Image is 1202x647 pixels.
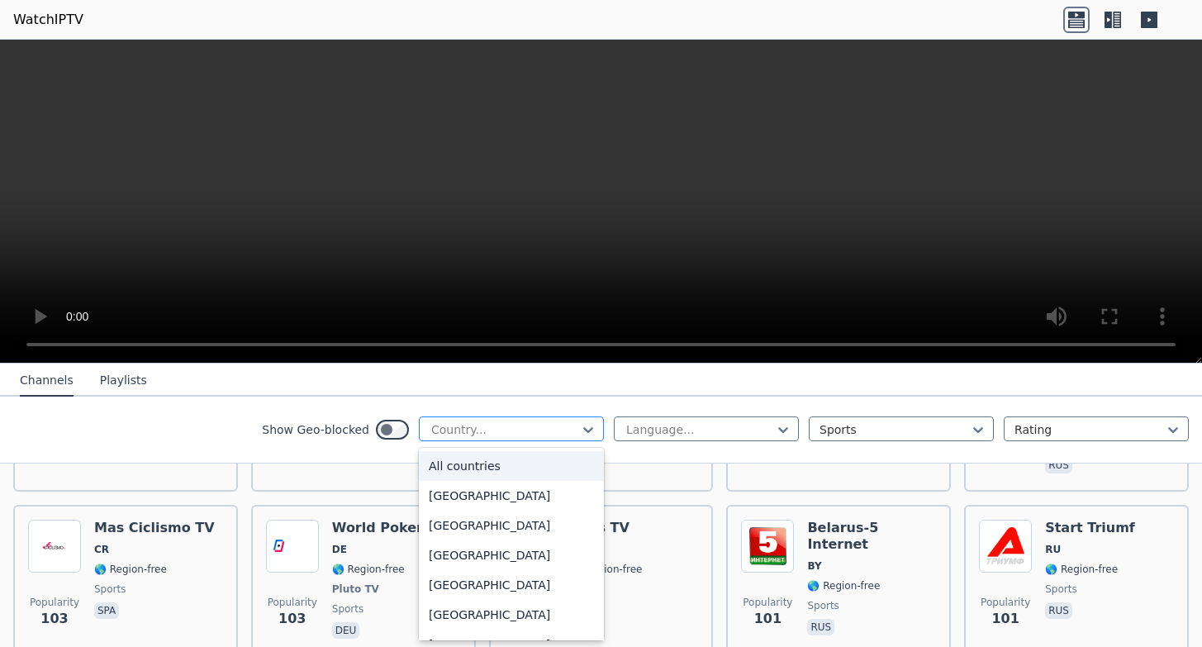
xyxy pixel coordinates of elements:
span: sports [94,583,126,596]
span: Popularity [981,596,1030,609]
span: RU [1045,543,1061,556]
button: Playlists [100,365,147,397]
p: rus [807,619,834,635]
span: 🌎 Region-free [332,563,405,576]
p: deu [332,622,360,639]
div: [GEOGRAPHIC_DATA] [419,600,604,630]
span: DE [332,543,347,556]
p: rus [1045,457,1072,473]
img: World Poker Tour [266,520,319,573]
img: Mas Ciclismo TV [28,520,81,573]
span: CR [94,543,109,556]
span: 101 [754,609,782,629]
label: Show Geo-blocked [262,421,369,438]
p: rus [1045,602,1072,619]
h6: Boks TV [570,520,643,536]
span: sports [1045,583,1076,596]
div: All countries [419,451,604,481]
h6: Start Triumf [1045,520,1135,536]
span: Popularity [743,596,792,609]
span: Popularity [30,596,79,609]
h6: Mas Ciclismo TV [94,520,215,536]
span: sports [807,599,839,612]
span: 103 [278,609,306,629]
span: BY [807,559,821,573]
div: [GEOGRAPHIC_DATA] [419,570,604,600]
span: 🌎 Region-free [570,563,643,576]
div: [GEOGRAPHIC_DATA] [419,540,604,570]
span: sports [332,602,363,616]
h6: World Poker Tour [332,520,460,536]
span: 🌎 Region-free [1045,563,1118,576]
span: 103 [40,609,68,629]
div: [GEOGRAPHIC_DATA] [419,481,604,511]
h6: Belarus-5 Internet [807,520,936,553]
span: 🌎 Region-free [807,579,880,592]
a: WatchIPTV [13,10,83,30]
span: 🌎 Region-free [94,563,167,576]
button: Channels [20,365,74,397]
p: spa [94,602,119,619]
img: Belarus-5 Internet [741,520,794,573]
span: Pluto TV [332,583,379,596]
span: 101 [991,609,1019,629]
img: Start Triumf [979,520,1032,573]
div: [GEOGRAPHIC_DATA] [419,511,604,540]
span: Popularity [268,596,317,609]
